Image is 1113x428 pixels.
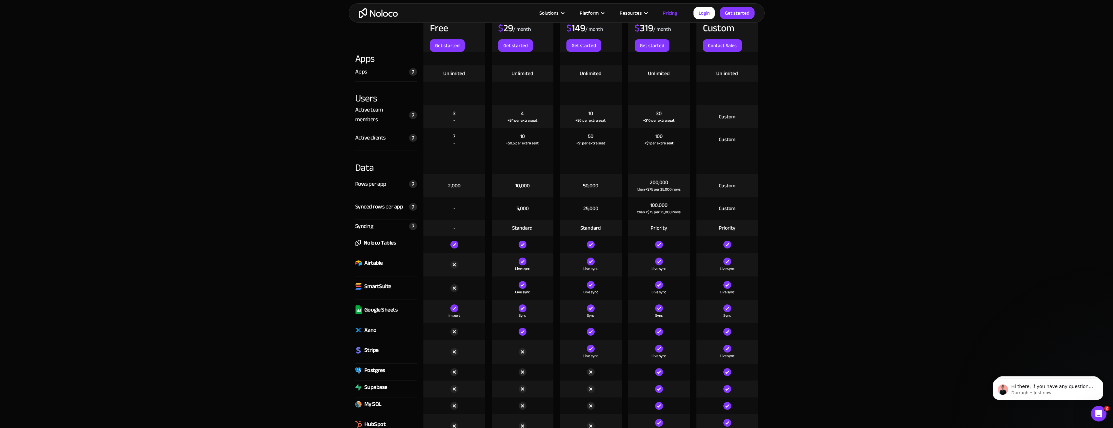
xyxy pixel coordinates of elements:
[588,133,593,140] div: 50
[637,186,680,193] div: then +$75 per 25,000 rows
[1104,406,1109,411] span: 2
[583,205,598,212] div: 25,000
[506,140,539,146] div: +$0.5 per extra seat
[355,52,417,65] div: Apps
[430,23,448,33] div: Free
[719,182,735,189] div: Custom
[539,9,559,17] div: Solutions
[443,70,465,77] div: Unlimited
[511,70,533,77] div: Unlimited
[719,224,735,232] div: Priority
[355,67,367,77] div: Apps
[651,224,667,232] div: Priority
[720,7,755,19] a: Get started
[448,182,460,189] div: 2,000
[703,39,742,52] a: Contact Sales
[453,140,455,146] div: -
[655,133,663,140] div: 100
[516,205,529,212] div: 5,000
[589,110,593,117] div: 10
[498,23,513,33] div: 29
[620,9,642,17] div: Resources
[583,182,598,189] div: 50,000
[648,70,670,77] div: Unlimited
[364,325,377,335] div: Xano
[652,265,666,272] div: Live sync
[635,23,653,33] div: 319
[637,209,680,215] div: then +$75 per 25,000 rows
[355,151,417,174] div: Data
[430,39,465,52] a: Get started
[355,202,403,212] div: Synced rows per app
[498,39,533,52] a: Get started
[364,399,382,409] div: My SQL
[719,136,735,143] div: Custom
[453,133,455,140] div: 7
[519,312,526,319] div: Sync
[720,289,734,295] div: Live sync
[512,224,533,232] div: Standard
[612,9,655,17] div: Resources
[723,312,731,319] div: Sync
[566,19,572,37] span: $
[703,23,734,33] div: Custom
[364,366,385,375] div: Postgres
[655,9,685,17] a: Pricing
[566,23,585,33] div: 149
[359,8,398,18] a: home
[650,202,667,209] div: 100,000
[719,113,735,120] div: Custom
[635,19,640,37] span: $
[453,117,455,124] div: -
[448,312,460,319] div: Import
[355,82,417,105] div: Users
[364,282,391,291] div: SmartSuite
[355,221,373,231] div: Syncing
[583,289,598,295] div: Live sync
[364,238,396,248] div: Noloco Tables
[983,365,1113,410] iframe: Intercom notifications message
[576,140,605,146] div: +$1 per extra seat
[693,7,715,19] a: Login
[453,205,455,212] div: -
[580,224,601,232] div: Standard
[508,117,537,124] div: +$4 per extra seat
[520,133,525,140] div: 10
[453,224,455,232] div: -
[635,39,669,52] a: Get started
[719,205,735,212] div: Custom
[583,265,598,272] div: Live sync
[720,265,734,272] div: Live sync
[652,289,666,295] div: Live sync
[1091,406,1107,421] iframe: Intercom live chat
[580,9,599,17] div: Platform
[515,182,530,189] div: 10,000
[587,312,594,319] div: Sync
[364,382,387,392] div: Supabase
[515,265,530,272] div: Live sync
[531,9,572,17] div: Solutions
[513,26,531,33] div: / month
[364,258,383,268] div: Airtable
[364,305,398,315] div: Google Sheets
[572,9,612,17] div: Platform
[716,70,738,77] div: Unlimited
[515,289,530,295] div: Live sync
[644,140,674,146] div: +$1 per extra seat
[576,117,606,124] div: +$6 per extra seat
[566,39,601,52] a: Get started
[355,179,386,189] div: Rows per app
[355,133,386,143] div: Active clients
[580,70,602,77] div: Unlimited
[652,353,666,359] div: Live sync
[643,117,675,124] div: +$10 per extra seat
[656,110,662,117] div: 30
[655,312,663,319] div: Sync
[355,105,406,125] div: Active team members
[585,26,603,33] div: / month
[720,353,734,359] div: Live sync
